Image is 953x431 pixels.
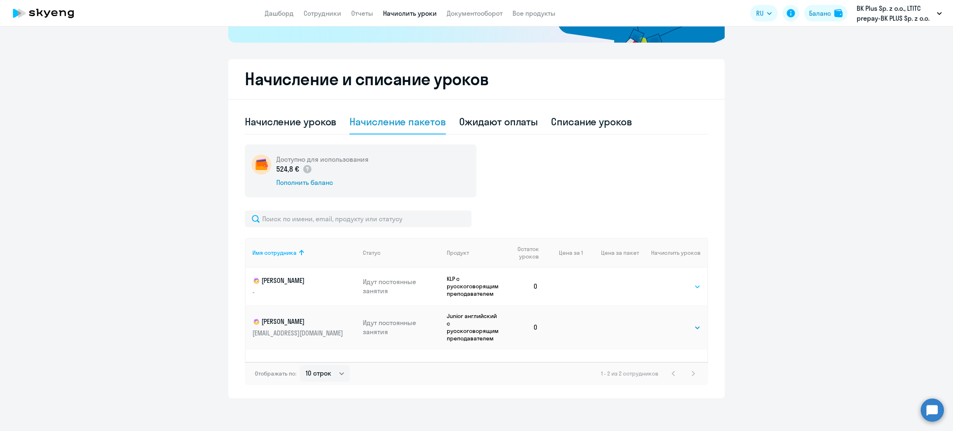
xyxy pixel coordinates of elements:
[265,9,294,17] a: Дашборд
[276,164,312,175] p: 524,8 €
[447,312,503,342] p: Junior английский с русскоговорящим преподавателем
[255,370,297,377] span: Отображать по:
[804,5,848,22] button: Балансbalance
[857,3,934,23] p: BK Plus Sp. z o.o., LTITC prepay-BK PLUS Sp. z o.o.
[363,249,441,256] div: Статус
[276,155,369,164] h5: Доступно для использования
[447,249,503,256] div: Продукт
[363,318,441,336] p: Идут постоянные занятия
[252,317,356,338] a: child[PERSON_NAME][EMAIL_ADDRESS][DOMAIN_NAME]
[252,328,345,338] p: [EMAIL_ADDRESS][DOMAIN_NAME]
[383,9,437,17] a: Начислить уроки
[639,238,707,268] th: Начислить уроков
[503,268,545,305] td: 0
[509,245,545,260] div: Остаток уроков
[252,276,356,297] a: child[PERSON_NAME]-
[304,9,341,17] a: Сотрудники
[252,277,261,285] img: child
[245,211,472,227] input: Поиск по имени, email, продукту или статусу
[756,8,764,18] span: RU
[459,115,538,128] div: Ожидают оплаты
[276,178,369,187] div: Пополнить баланс
[252,276,345,286] p: [PERSON_NAME]
[252,249,297,256] div: Имя сотрудника
[447,275,503,297] p: KLP с русскоговорящим преподавателем
[583,238,639,268] th: Цена за пакет
[252,317,345,327] p: [PERSON_NAME]
[447,9,503,17] a: Документооборот
[252,287,345,297] p: -
[503,305,545,350] td: 0
[363,277,441,295] p: Идут постоянные занятия
[750,5,778,22] button: RU
[512,9,556,17] a: Все продукты
[601,370,658,377] span: 1 - 2 из 2 сотрудников
[363,249,381,256] div: Статус
[447,249,469,256] div: Продукт
[252,318,261,326] img: child
[834,9,843,17] img: balance
[809,8,831,18] div: Баланс
[252,249,356,256] div: Имя сотрудника
[251,155,271,175] img: wallet-circle.png
[509,245,539,260] span: Остаток уроков
[350,115,445,128] div: Начисление пакетов
[551,115,632,128] div: Списание уроков
[245,115,336,128] div: Начисление уроков
[545,238,583,268] th: Цена за 1
[245,69,708,89] h2: Начисление и списание уроков
[351,9,373,17] a: Отчеты
[852,3,946,23] button: BK Plus Sp. z o.o., LTITC prepay-BK PLUS Sp. z o.o.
